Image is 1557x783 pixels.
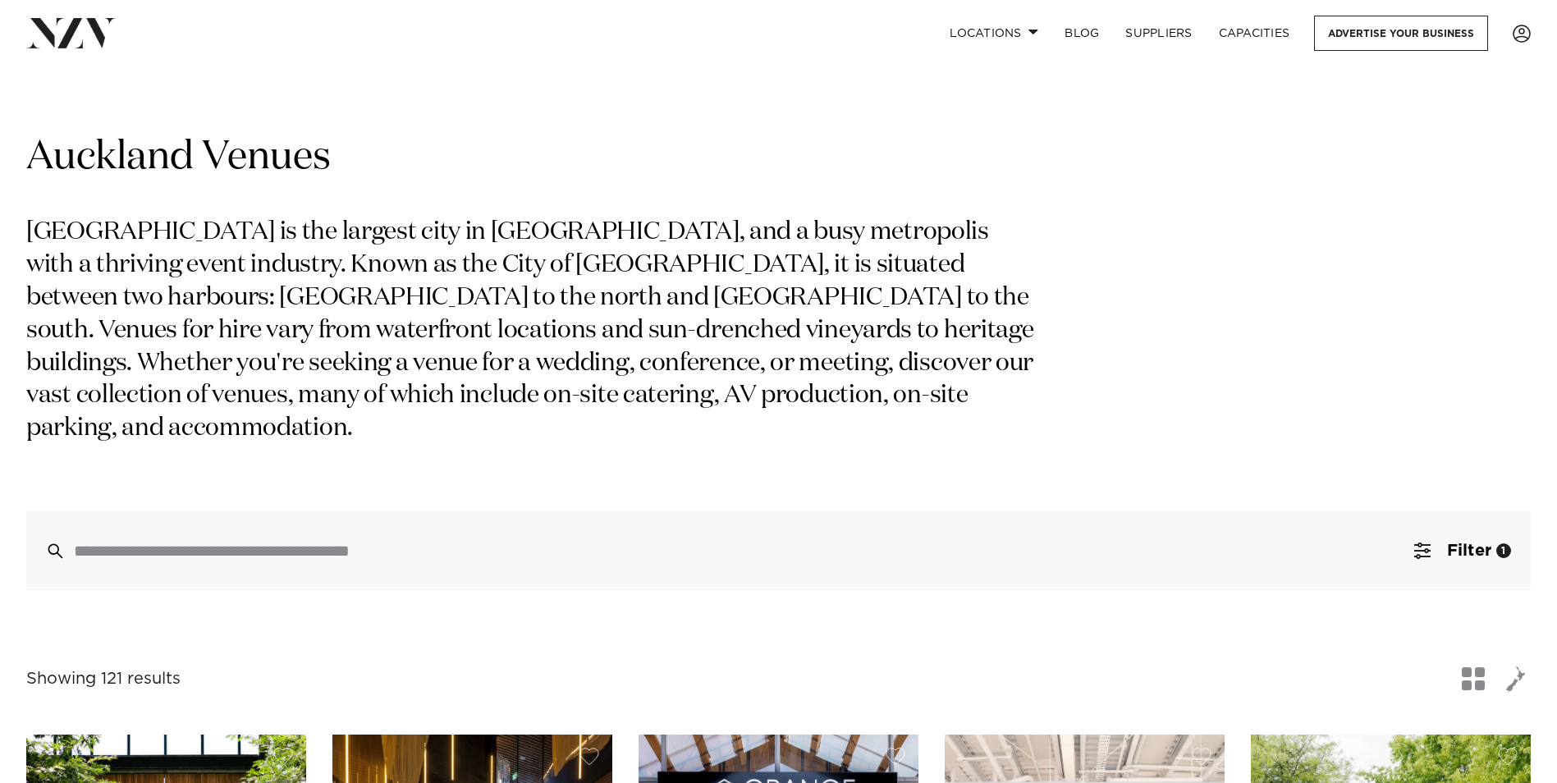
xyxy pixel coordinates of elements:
p: [GEOGRAPHIC_DATA] is the largest city in [GEOGRAPHIC_DATA], and a busy metropolis with a thriving... [26,217,1041,446]
div: Showing 121 results [26,666,181,692]
a: Capacities [1206,16,1303,51]
button: Filter1 [1394,511,1531,590]
div: 1 [1496,543,1511,558]
span: Filter [1447,543,1491,559]
a: BLOG [1051,16,1112,51]
a: Advertise your business [1314,16,1488,51]
h1: Auckland Venues [26,132,1531,184]
a: Locations [936,16,1051,51]
a: SUPPLIERS [1112,16,1205,51]
img: nzv-logo.png [26,18,116,48]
